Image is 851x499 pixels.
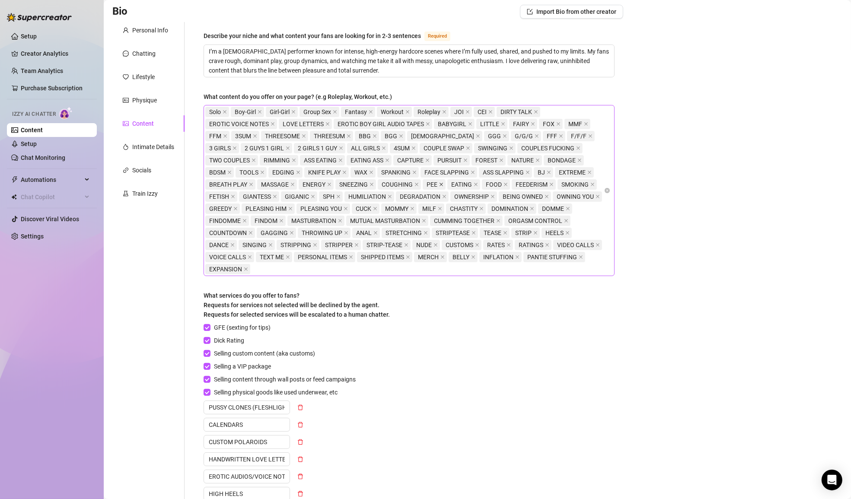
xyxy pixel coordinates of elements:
[394,143,410,153] span: 4SUM
[497,107,540,117] span: DIRTY TALK
[21,127,43,133] a: Content
[205,252,254,262] span: VOICE CALLS
[475,156,497,165] span: FOREST
[338,119,424,129] span: EROTIC BOY GIRL AUDIO TAPES
[534,167,553,178] span: BJ
[204,45,614,77] textarea: Describe your niche and what content your fans are looking for in 2-3 sentences
[310,131,353,141] span: THREESUM
[351,156,383,165] span: EATING ASS
[568,119,582,129] span: MMF
[484,228,501,238] span: TEASE
[511,156,534,165] span: NATURE
[260,155,298,165] span: RIMMING
[298,143,337,153] span: 2 GIRLS 1 GUY
[351,167,376,178] span: WAX
[433,155,470,165] span: PURSUIT
[557,240,594,250] span: VIDEO CALLS
[483,240,513,250] span: RATES
[367,240,402,250] span: STRIP-TEASE
[442,110,446,114] span: close
[297,422,303,428] span: delete
[478,107,487,117] span: CEI
[223,110,227,114] span: close
[488,203,536,214] span: DOMINATION
[209,264,242,274] span: EXPANSION
[407,131,482,141] span: LESBIAN
[446,240,473,250] span: CUSTOMS
[123,74,129,80] span: heart
[434,216,494,226] span: CUMMING TOGETHER
[21,233,44,240] a: Settings
[21,67,63,74] a: Team Analytics
[352,203,379,214] span: CUCK
[291,216,336,226] span: MASTURBATION
[381,107,404,117] span: Workout
[123,97,129,103] span: idcard
[297,404,303,410] span: delete
[209,168,226,177] span: BDSM
[386,228,422,238] span: STRETCHING
[298,252,347,262] span: PERSONAL ITEMS
[205,216,249,226] span: FINDOMME
[453,252,469,262] span: BELLY
[420,143,472,153] span: COUPLE SWAP
[209,252,246,262] span: VOICE CALLS
[564,119,590,129] span: MMF
[132,142,174,152] div: Intimate Details
[204,452,290,466] input: Enter custom item
[231,131,259,141] span: 3SUM
[557,192,594,201] span: OWNING YOU
[294,143,345,153] span: 2 GIRLS 1 GUY
[414,107,449,117] span: Roleplay
[205,203,240,214] span: GREEDY
[356,228,372,238] span: ANAL
[21,47,90,60] a: Creator Analytics
[519,240,543,250] span: RATINGS
[299,179,334,190] span: ENERGY
[123,51,129,57] span: message
[450,204,478,213] span: CHASTITY
[539,119,563,129] span: FOX
[209,216,241,226] span: FINDOMME
[296,203,350,214] span: PLEASING YOU
[483,168,524,177] span: ASS SLAPPING
[381,168,411,177] span: SPANKING
[450,107,472,117] span: JOI
[21,33,37,40] a: Setup
[449,252,478,262] span: BELLY
[511,228,540,238] span: STRIP
[450,191,497,202] span: OWNERSHIP
[351,143,380,153] span: ALL GIRLS
[484,131,509,141] span: GGG
[363,240,411,250] span: STRIP-TEASE
[352,228,380,238] span: ANAL
[242,203,295,214] span: PLEASING HIM
[483,252,513,262] span: INFLATION
[434,119,475,129] span: BABYGIRL
[252,264,254,274] input: What content do you offer on your page? (e.g Roleplay, Workout, etc.)
[543,119,555,129] span: FOX
[515,240,551,250] span: RATINGS
[491,204,528,213] span: DOMINATION
[354,168,367,177] span: WAX
[474,143,516,153] span: SWINGING
[424,32,450,41] span: Required
[205,167,234,178] span: BDSM
[479,252,522,262] span: INFLATION
[488,110,493,114] span: close
[209,192,229,201] span: FETISH
[355,131,379,141] span: BBG
[205,191,237,202] span: FETISH
[451,180,472,189] span: EATING
[504,216,571,226] span: ORGASM CONTROL
[511,131,541,141] span: G/G/G
[553,191,602,202] span: OWNING YOU
[205,143,239,153] span: 3 GIRLS
[480,119,499,129] span: LITTLE
[509,119,537,129] span: FAIRY
[132,25,168,35] div: Personal Info
[297,456,303,462] span: delete
[243,192,271,201] span: GIANTESS
[513,119,529,129] span: FAIRY
[239,240,275,250] span: SINGING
